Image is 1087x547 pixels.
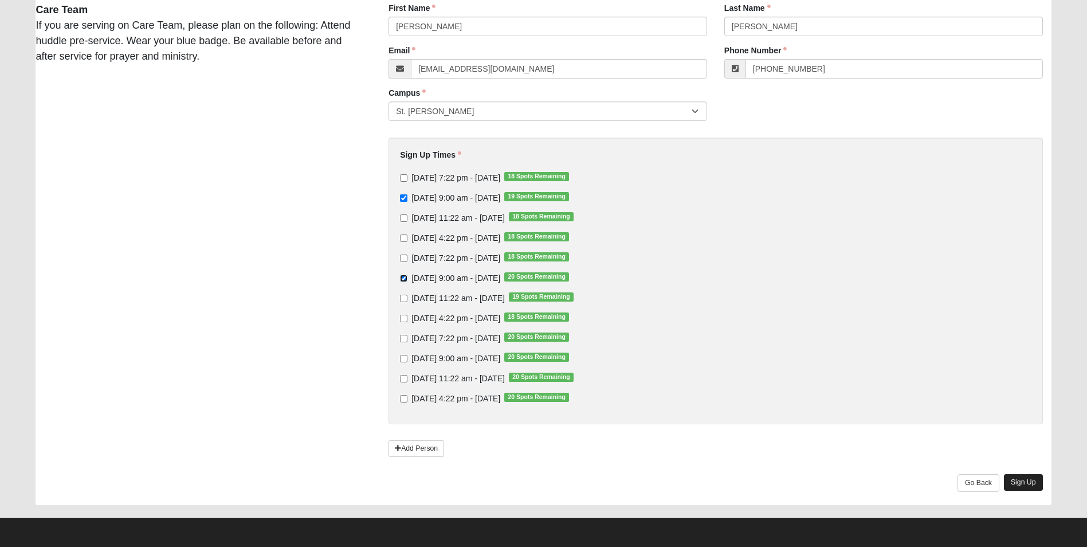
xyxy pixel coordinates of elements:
input: [DATE] 11:22 am - [DATE]20 Spots Remaining [400,375,407,382]
input: [DATE] 4:22 pm - [DATE]18 Spots Remaining [400,315,407,322]
input: [DATE] 7:22 pm - [DATE]18 Spots Remaining [400,255,407,262]
label: First Name [389,2,435,14]
label: Sign Up Times [400,149,461,161]
span: [DATE] 9:00 am - [DATE] [411,354,500,363]
span: 18 Spots Remaining [509,212,574,221]
a: Go Back [957,474,999,492]
span: [DATE] 4:22 pm - [DATE] [411,314,500,323]
span: 19 Spots Remaining [504,192,569,201]
span: [DATE] 11:22 am - [DATE] [411,294,505,303]
input: [DATE] 11:22 am - [DATE]18 Spots Remaining [400,214,407,222]
span: [DATE] 4:22 pm - [DATE] [411,233,500,243]
span: 20 Spots Remaining [504,393,569,402]
span: 18 Spots Remaining [504,252,569,261]
span: [DATE] 4:22 pm - [DATE] [411,394,500,403]
span: 20 Spots Remaining [504,272,569,282]
span: [DATE] 7:22 pm - [DATE] [411,334,500,343]
input: [DATE] 9:00 am - [DATE]19 Spots Remaining [400,194,407,202]
span: 19 Spots Remaining [509,292,574,302]
a: Sign Up [1004,474,1043,491]
input: [DATE] 7:22 pm - [DATE]18 Spots Remaining [400,174,407,182]
label: Last Name [724,2,771,14]
strong: Care Team [36,4,88,15]
span: 20 Spots Remaining [504,333,569,342]
div: If you are serving on Care Team, please plan on the following: Attend huddle pre-service. Wear yo... [27,2,371,64]
span: 20 Spots Remaining [504,353,569,362]
span: 18 Spots Remaining [504,172,569,181]
span: [DATE] 7:22 pm - [DATE] [411,253,500,263]
label: Phone Number [724,45,787,56]
span: 18 Spots Remaining [504,232,569,241]
input: [DATE] 9:00 am - [DATE]20 Spots Remaining [400,355,407,362]
input: [DATE] 4:22 pm - [DATE]20 Spots Remaining [400,395,407,403]
input: [DATE] 7:22 pm - [DATE]20 Spots Remaining [400,335,407,342]
input: [DATE] 4:22 pm - [DATE]18 Spots Remaining [400,235,407,242]
span: [DATE] 9:00 am - [DATE] [411,193,500,202]
span: [DATE] 7:22 pm - [DATE] [411,173,500,182]
input: [DATE] 11:22 am - [DATE]19 Spots Remaining [400,295,407,302]
a: Add Person [389,440,444,457]
label: Campus [389,87,426,99]
span: [DATE] 9:00 am - [DATE] [411,273,500,283]
span: 18 Spots Remaining [504,312,569,322]
label: Email [389,45,415,56]
span: 20 Spots Remaining [509,373,574,382]
input: [DATE] 9:00 am - [DATE]20 Spots Remaining [400,275,407,282]
span: [DATE] 11:22 am - [DATE] [411,213,505,222]
span: [DATE] 11:22 am - [DATE] [411,374,505,383]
